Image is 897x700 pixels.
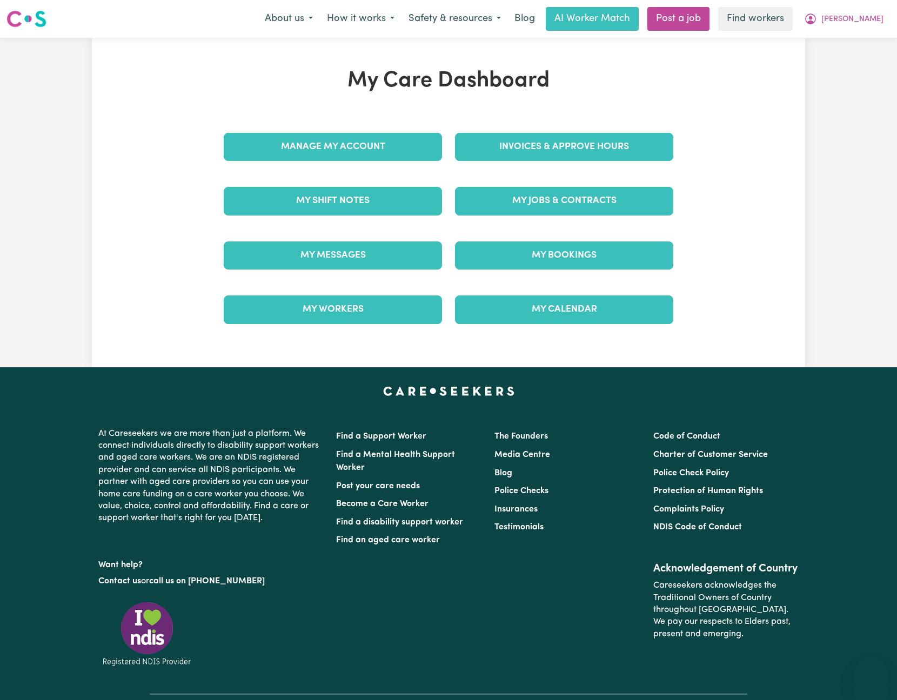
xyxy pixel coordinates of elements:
[494,469,512,477] a: Blog
[546,7,639,31] a: AI Worker Match
[508,7,541,31] a: Blog
[224,133,442,161] a: Manage My Account
[383,387,514,395] a: Careseekers home page
[336,518,463,527] a: Find a disability support worker
[653,505,724,514] a: Complaints Policy
[98,600,196,668] img: Registered NDIS provider
[494,523,544,531] a: Testimonials
[653,575,799,644] p: Careseekers acknowledges the Traditional Owners of Country throughout [GEOGRAPHIC_DATA]. We pay o...
[653,450,768,459] a: Charter of Customer Service
[455,295,673,324] a: My Calendar
[336,500,429,508] a: Become a Care Worker
[455,241,673,270] a: My Bookings
[653,432,720,441] a: Code of Conduct
[653,523,742,531] a: NDIS Code of Conduct
[98,577,141,585] a: Contact us
[320,8,401,30] button: How it works
[797,8,891,30] button: My Account
[336,432,426,441] a: Find a Support Worker
[98,423,323,529] p: At Careseekers we are more than just a platform. We connect individuals directly to disability su...
[336,536,440,544] a: Find an aged care worker
[6,9,46,29] img: Careseekers logo
[455,187,673,215] a: My Jobs & Contracts
[494,505,538,514] a: Insurances
[494,487,548,495] a: Police Checks
[647,7,709,31] a: Post a job
[718,7,793,31] a: Find workers
[98,555,323,571] p: Want help?
[455,133,673,161] a: Invoices & Approve Hours
[217,68,680,94] h1: My Care Dashboard
[6,6,46,31] a: Careseekers logo
[224,295,442,324] a: My Workers
[336,450,455,472] a: Find a Mental Health Support Worker
[653,562,799,575] h2: Acknowledgement of Country
[653,469,729,477] a: Police Check Policy
[854,657,888,691] iframe: Button to launch messaging window
[821,14,883,25] span: [PERSON_NAME]
[149,577,265,585] a: call us on [PHONE_NUMBER]
[98,571,323,591] p: or
[336,482,420,490] a: Post your care needs
[258,8,320,30] button: About us
[224,241,442,270] a: My Messages
[494,432,548,441] a: The Founders
[224,187,442,215] a: My Shift Notes
[494,450,550,459] a: Media Centre
[653,487,763,495] a: Protection of Human Rights
[401,8,508,30] button: Safety & resources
